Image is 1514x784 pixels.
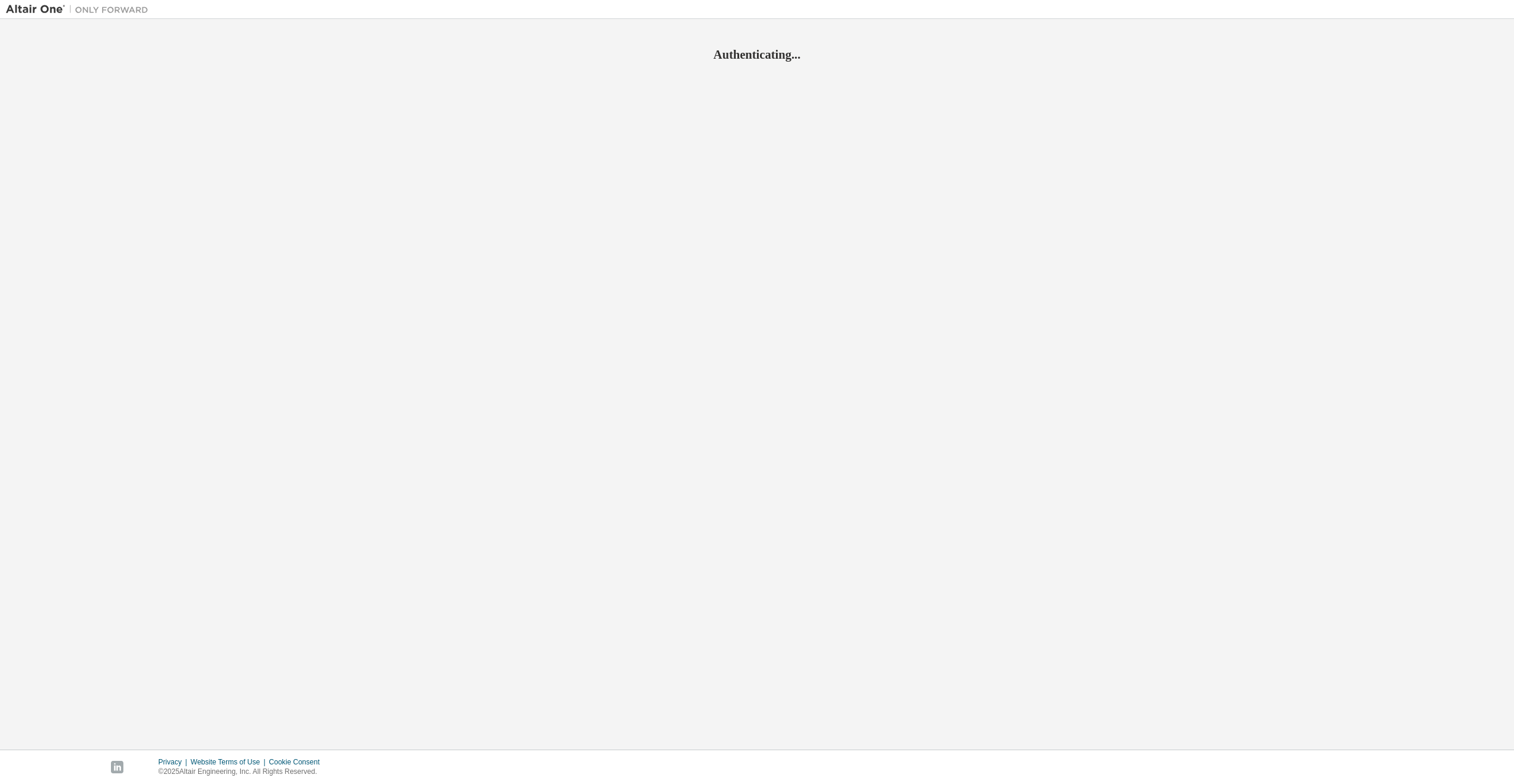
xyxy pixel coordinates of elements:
p: © 2025 Altair Engineering, Inc. All Rights Reserved. [158,767,327,777]
h2: Authenticating... [6,47,1508,62]
div: Website Terms of Use [190,757,269,767]
div: Privacy [158,757,190,767]
div: Cookie Consent [269,757,326,767]
img: linkedin.svg [111,761,123,773]
img: Altair One [6,4,154,15]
